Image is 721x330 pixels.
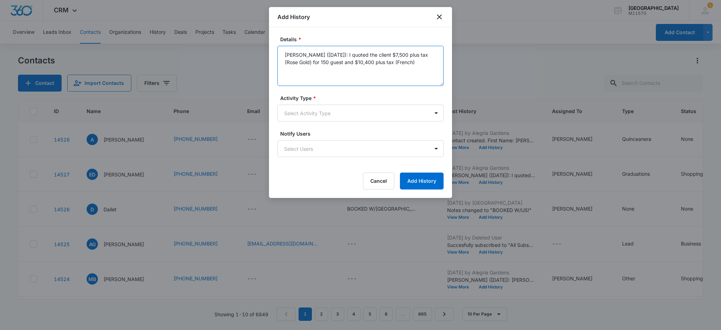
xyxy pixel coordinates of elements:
label: Notify Users [280,130,446,137]
textarea: [PERSON_NAME] ([DATE]): I quoted the client $7,500 plus tax (Rose Gold) for 150 guest and $10,400... [277,46,444,86]
button: close [435,13,444,21]
label: Activity Type [280,94,446,102]
button: Add History [400,173,444,189]
button: Cancel [363,173,394,189]
label: Details [280,36,446,43]
h1: Add History [277,13,310,21]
